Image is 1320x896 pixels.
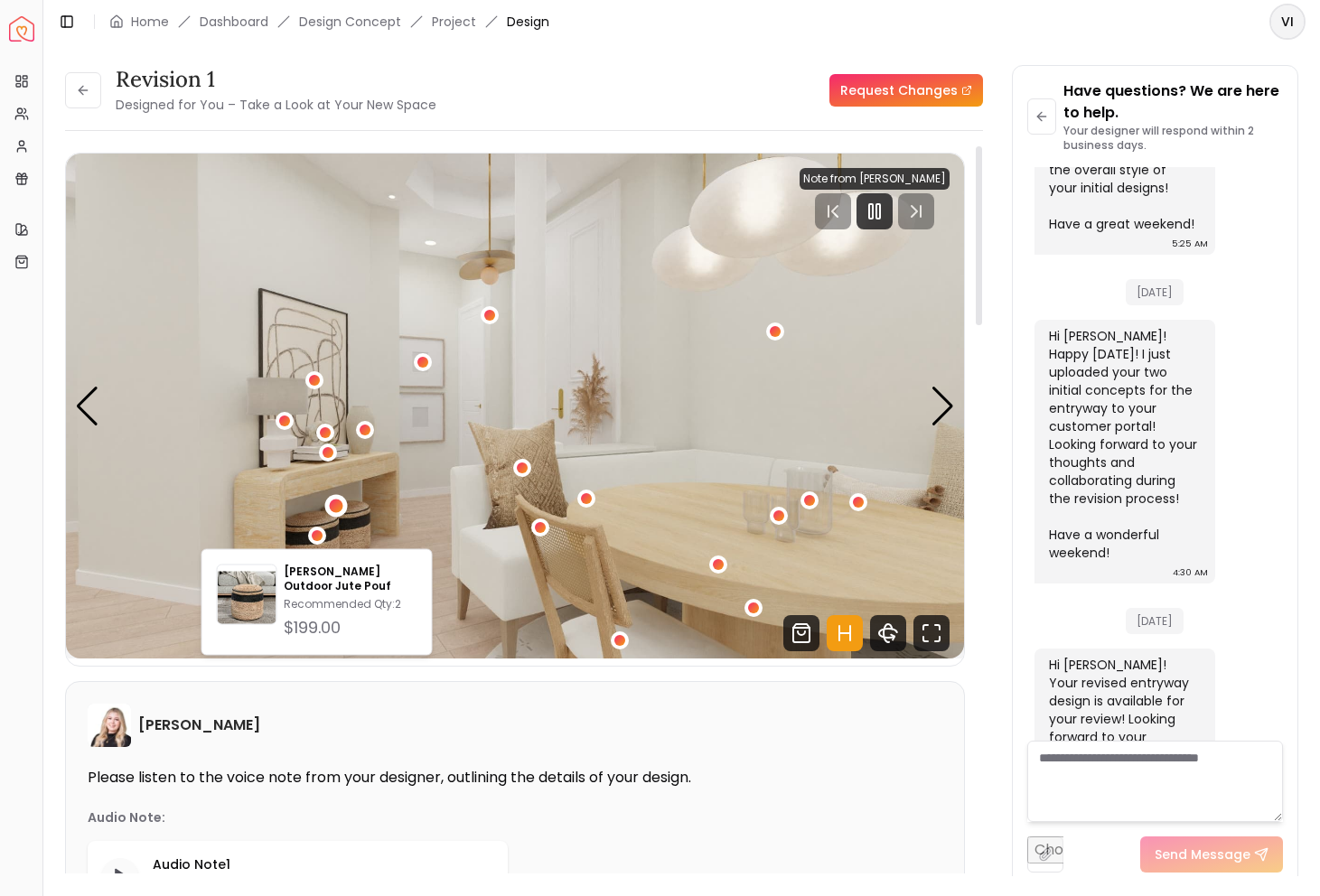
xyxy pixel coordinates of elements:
h6: [PERSON_NAME] [138,714,260,736]
p: Have questions? We are here to help. [1063,80,1283,124]
svg: 360 View [870,615,906,651]
a: Sacha Handwoven Outdoor Jute Pouf[PERSON_NAME] Outdoor Jute PoufRecommended Qty:2$199.00 [217,565,417,640]
div: Hi [PERSON_NAME]! Your revised entryway design is available for your review! Looking forward to y... [1049,656,1197,764]
p: Recommended Qty: 2 [284,597,417,611]
span: Design [507,13,549,31]
div: Carousel [66,154,964,658]
div: 5:25 AM [1172,235,1208,253]
div: Next slide [931,387,955,426]
div: Hi [PERSON_NAME]! Happy [DATE]! I just uploaded your two initial concepts for the entryway to you... [1049,327,1197,562]
p: Your designer will respond within 2 business days. [1063,124,1283,153]
div: Previous slide [75,387,99,426]
img: Design Render 3 [66,154,964,658]
small: Designed for You – Take a Look at Your New Space [116,96,436,114]
button: Play audio note [102,858,138,894]
a: Home [131,13,169,31]
span: [DATE] [1126,608,1184,634]
p: Audio Note: [88,808,165,826]
p: Please listen to the voice note from your designer, outlining the details of your design. [88,769,942,787]
nav: breadcrumb [109,13,549,31]
div: $199.00 [284,615,417,640]
a: Project [432,13,476,31]
img: Sacha Handwoven Outdoor Jute Pouf [218,569,276,628]
div: 3 / 5 [66,154,964,658]
a: Request Changes [829,74,983,107]
p: Audio Note 1 [153,855,493,873]
a: Spacejoy [9,16,34,42]
svg: Fullscreen [913,615,950,651]
h3: Revision 1 [116,65,436,94]
a: Dashboard [200,13,268,31]
div: 4:30 AM [1173,564,1208,582]
svg: Pause [864,201,885,222]
svg: Hotspots Toggle [827,615,863,651]
span: VI [1271,5,1304,38]
p: [PERSON_NAME] Outdoor Jute Pouf [284,565,417,593]
span: [DATE] [1126,279,1184,305]
li: Design Concept [299,13,401,31]
img: Spacejoy Logo [9,16,34,42]
button: VI [1269,4,1306,40]
div: Note from [PERSON_NAME] [800,168,950,190]
svg: Shop Products from this design [783,615,819,651]
img: Hannah James [88,704,131,747]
